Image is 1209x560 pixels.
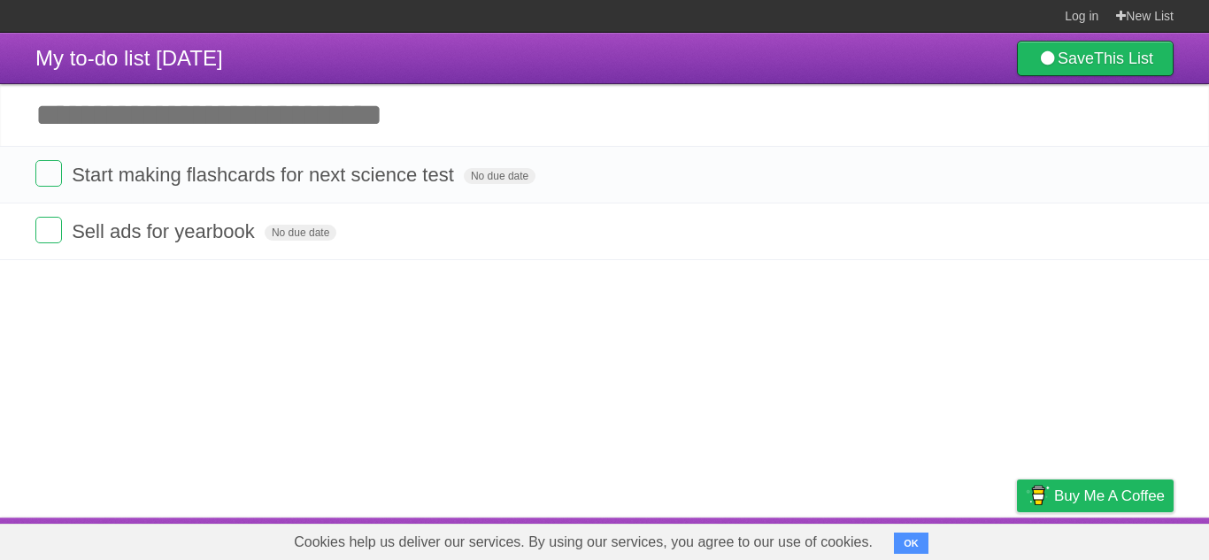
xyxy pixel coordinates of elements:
span: No due date [464,168,535,184]
label: Done [35,217,62,243]
span: Sell ads for yearbook [72,220,259,242]
span: Cookies help us deliver our services. By using our services, you agree to our use of cookies. [276,525,890,560]
span: No due date [265,225,336,241]
img: Buy me a coffee [1026,480,1050,510]
a: Developers [840,522,912,556]
a: Suggest a feature [1062,522,1174,556]
a: SaveThis List [1017,41,1174,76]
span: Start making flashcards for next science test [72,164,458,186]
a: Buy me a coffee [1017,479,1174,512]
button: OK [894,533,928,554]
b: This List [1094,50,1153,67]
a: About [782,522,819,556]
a: Privacy [994,522,1040,556]
label: Done [35,160,62,187]
a: Terms [934,522,973,556]
span: My to-do list [DATE] [35,46,223,70]
span: Buy me a coffee [1054,480,1165,511]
